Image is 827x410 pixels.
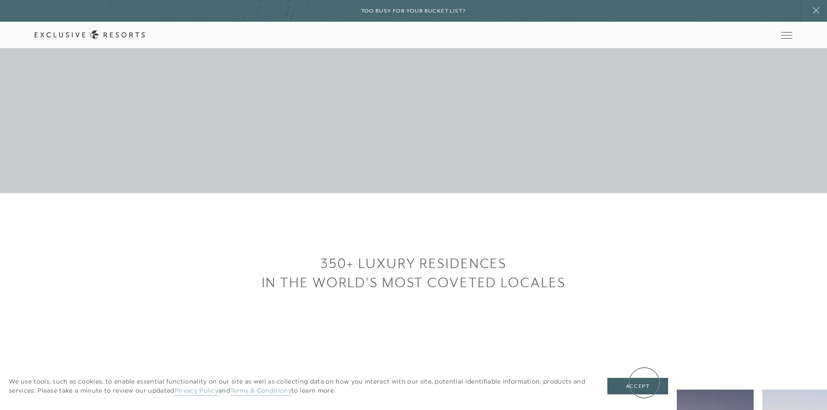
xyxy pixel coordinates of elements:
[230,387,291,396] a: Terms & Conditions
[607,378,668,394] button: Accept
[175,387,218,396] a: Privacy Policy
[9,377,590,395] p: We use tools, such as cookies, to enable essential functionality on our site as well as collectin...
[781,32,792,38] button: Open navigation
[361,7,466,15] h6: Too busy for your bucket list?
